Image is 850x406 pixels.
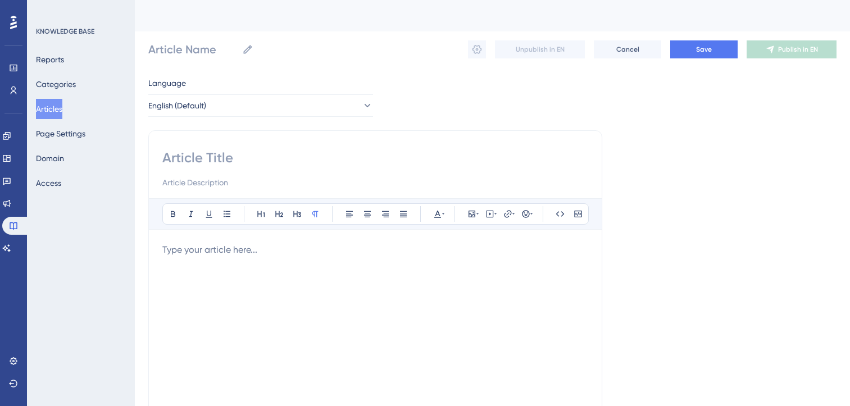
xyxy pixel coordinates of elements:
[148,42,238,57] input: Article Name
[696,45,712,54] span: Save
[594,40,661,58] button: Cancel
[36,99,62,119] button: Articles
[148,99,206,112] span: English (Default)
[516,45,565,54] span: Unpublish in EN
[747,40,837,58] button: Publish in EN
[162,176,588,189] input: Article Description
[36,124,85,144] button: Page Settings
[36,173,61,193] button: Access
[36,49,64,70] button: Reports
[148,94,373,117] button: English (Default)
[148,76,186,90] span: Language
[162,149,588,167] input: Article Title
[670,40,738,58] button: Save
[36,74,76,94] button: Categories
[616,45,639,54] span: Cancel
[36,27,94,36] div: KNOWLEDGE BASE
[36,148,64,168] button: Domain
[495,40,585,58] button: Unpublish in EN
[778,45,818,54] span: Publish in EN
